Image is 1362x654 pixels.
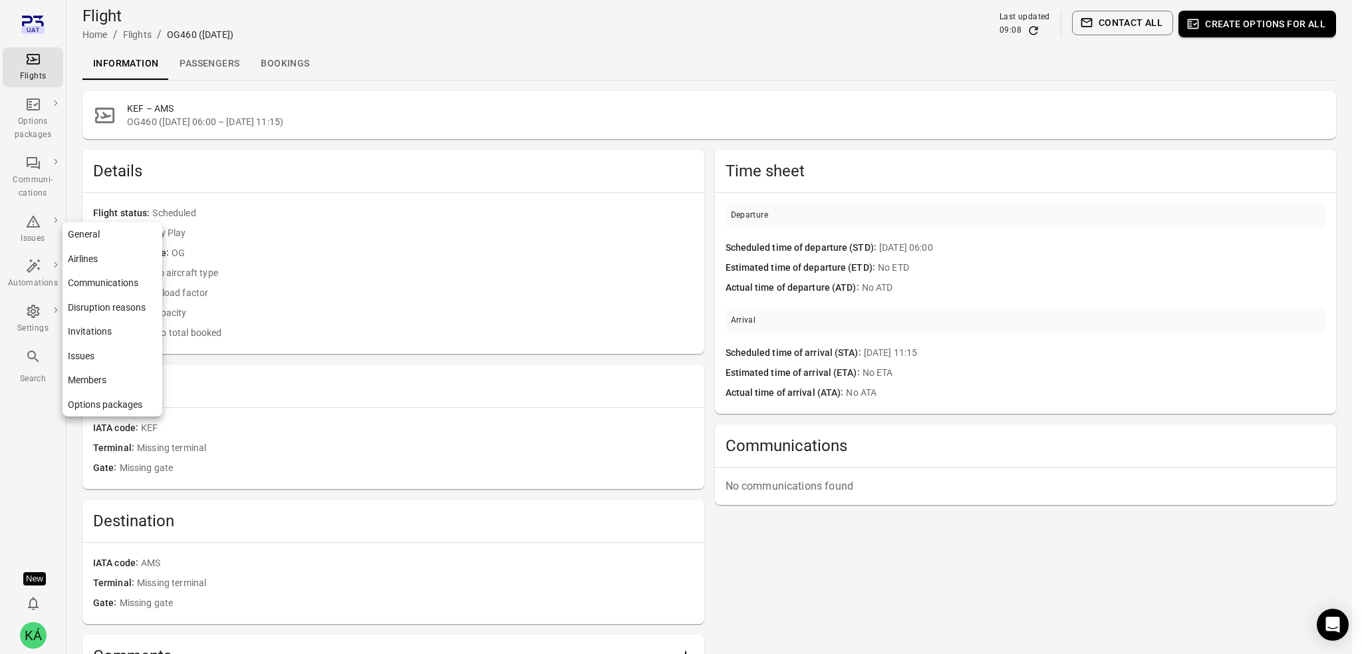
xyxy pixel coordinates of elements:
[863,366,1325,381] span: No ETA
[63,368,162,393] a: Members
[141,556,693,571] span: AMS
[1317,609,1349,641] div: Open Intercom Messenger
[726,435,1326,456] h2: Communications
[113,27,118,43] li: /
[93,556,141,571] span: IATA code
[879,241,1325,255] span: [DATE] 06:00
[82,48,1336,80] div: Local navigation
[93,510,694,532] h2: Destination
[120,461,694,476] span: Missing gate
[127,115,1325,128] span: OG460 ([DATE] 06:00 – [DATE] 11:15)
[63,247,162,271] a: Airlines
[82,5,233,27] h1: Flight
[136,306,694,321] span: No capacity
[82,29,108,40] a: Home
[63,344,162,369] a: Issues
[93,441,137,456] span: Terminal
[137,576,694,591] span: Missing terminal
[157,27,162,43] li: /
[93,206,152,221] span: Flight status
[726,281,862,295] span: Actual time of departure (ATD)
[20,622,47,649] div: KÁ
[63,271,162,295] a: Communications
[93,461,120,476] span: Gate
[120,596,694,611] span: Missing gate
[8,70,58,83] div: Flights
[8,174,58,200] div: Communi-cations
[8,373,58,386] div: Search
[93,160,694,182] h2: Details
[167,28,233,41] div: OG460 ([DATE])
[1000,24,1021,37] div: 09:08
[15,617,52,654] button: Klara Ásrún Jóhannsdóttir
[63,393,162,417] a: Options packages
[93,421,141,436] span: IATA code
[862,281,1325,295] span: No ATD
[731,314,756,327] div: Arrival
[152,206,693,221] span: Scheduled
[172,246,694,261] span: OG
[1000,11,1050,24] div: Last updated
[8,277,58,290] div: Automations
[250,48,320,80] a: Bookings
[82,48,169,80] a: Information
[93,576,137,591] span: Terminal
[141,421,693,436] span: KEF
[169,48,250,80] a: Passengers
[63,222,162,416] nav: Local navigation
[1072,11,1173,35] button: Contact all
[731,209,769,222] div: Departure
[1178,11,1336,37] button: Create options for all
[23,572,46,585] div: Tooltip anchor
[878,261,1325,275] span: No ETD
[726,261,878,275] span: Estimated time of departure (ETD)
[20,590,47,617] button: Notifications
[726,366,863,381] span: Estimated time of arrival (ETA)
[93,375,694,397] h2: Origin
[148,286,693,301] span: No load factor
[8,322,58,335] div: Settings
[864,346,1325,361] span: [DATE] 11:15
[8,232,58,245] div: Issues
[1027,24,1040,37] button: Refresh data
[726,346,864,361] span: Scheduled time of arrival (STA)
[154,326,693,341] span: No total booked
[153,226,693,241] span: Fly Play
[93,596,120,611] span: Gate
[82,27,233,43] nav: Breadcrumbs
[726,241,879,255] span: Scheduled time of departure (STD)
[8,115,58,142] div: Options packages
[726,478,1326,494] p: No communications found
[726,160,1326,182] h2: Time sheet
[63,222,162,247] a: General
[123,29,152,40] a: Flights
[127,102,1325,115] h2: KEF – AMS
[152,266,693,281] span: No aircraft type
[726,386,847,401] span: Actual time of arrival (ATA)
[63,319,162,344] a: Invitations
[846,386,1325,401] span: No ATA
[63,295,162,320] a: Disruption reasons
[137,441,694,456] span: Missing terminal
